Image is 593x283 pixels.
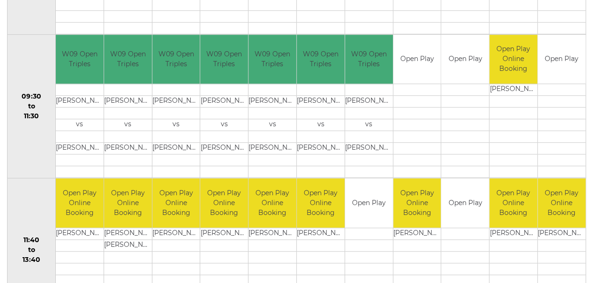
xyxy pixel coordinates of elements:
[152,119,200,131] td: vs
[489,228,537,239] td: [PERSON_NAME]
[56,96,104,107] td: [PERSON_NAME]
[104,119,152,131] td: vs
[152,96,200,107] td: [PERSON_NAME]
[489,35,537,84] td: Open Play Online Booking
[489,84,537,96] td: [PERSON_NAME]
[248,96,296,107] td: [PERSON_NAME]
[441,35,489,84] td: Open Play
[104,228,152,239] td: [PERSON_NAME]
[393,35,441,84] td: Open Play
[200,96,248,107] td: [PERSON_NAME]
[104,143,152,154] td: [PERSON_NAME]
[152,178,200,228] td: Open Play Online Booking
[538,228,585,239] td: [PERSON_NAME]
[152,143,200,154] td: [PERSON_NAME]
[538,178,585,228] td: Open Play Online Booking
[56,35,104,84] td: W09 Open Triples
[152,228,200,239] td: [PERSON_NAME]
[248,178,296,228] td: Open Play Online Booking
[345,178,393,228] td: Open Play
[104,178,152,228] td: Open Play Online Booking
[538,35,585,84] td: Open Play
[56,228,104,239] td: [PERSON_NAME]
[200,119,248,131] td: vs
[248,143,296,154] td: [PERSON_NAME]
[104,35,152,84] td: W09 Open Triples
[104,96,152,107] td: [PERSON_NAME]
[248,228,296,239] td: [PERSON_NAME]
[56,119,104,131] td: vs
[441,178,489,228] td: Open Play
[8,34,56,178] td: 09:30 to 11:30
[297,96,345,107] td: [PERSON_NAME]
[297,119,345,131] td: vs
[200,143,248,154] td: [PERSON_NAME]
[200,178,248,228] td: Open Play Online Booking
[248,119,296,131] td: vs
[56,178,104,228] td: Open Play Online Booking
[200,35,248,84] td: W09 Open Triples
[297,35,345,84] td: W09 Open Triples
[393,178,441,228] td: Open Play Online Booking
[297,228,345,239] td: [PERSON_NAME]
[393,228,441,239] td: [PERSON_NAME]
[489,178,537,228] td: Open Play Online Booking
[345,119,393,131] td: vs
[297,178,345,228] td: Open Play Online Booking
[56,143,104,154] td: [PERSON_NAME]
[297,143,345,154] td: [PERSON_NAME]
[345,143,393,154] td: [PERSON_NAME]
[345,96,393,107] td: [PERSON_NAME]
[152,35,200,84] td: W09 Open Triples
[104,239,152,251] td: [PERSON_NAME]
[248,35,296,84] td: W09 Open Triples
[200,228,248,239] td: [PERSON_NAME]
[345,35,393,84] td: W09 Open Triples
